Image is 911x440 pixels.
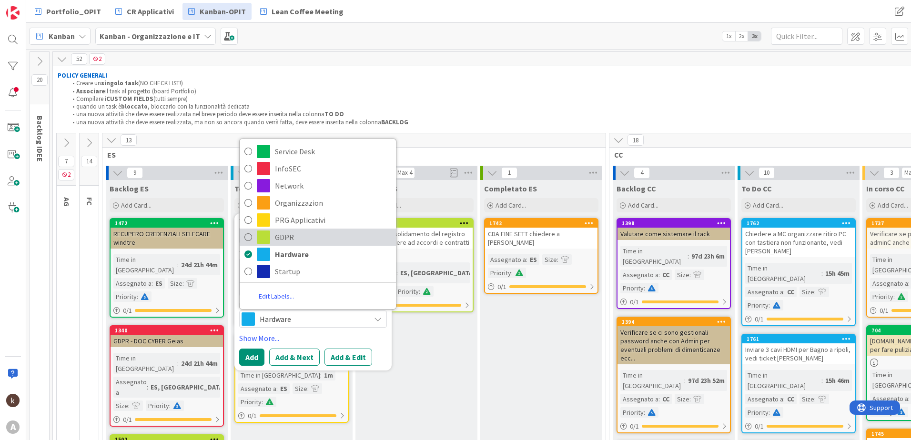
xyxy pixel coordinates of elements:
[275,179,391,193] span: Network
[238,383,276,394] div: Assegnato a
[100,31,200,41] b: Kanban - Organizzazione e IT
[689,394,691,404] span: :
[497,282,506,292] span: 0 / 1
[644,283,645,293] span: :
[121,134,137,146] span: 13
[113,278,152,289] div: Assegnato a
[110,218,224,318] a: 1472RECUPERO CREDENZIALI SELFCARE windtreTime in [GEOGRAPHIC_DATA]:24d 21h 44mAssegnato a:ESSize:...
[511,268,513,278] span: :
[200,6,246,17] span: Kanban-OPIT
[742,219,855,228] div: 1762
[35,116,45,162] span: Backlog IDEE
[883,167,900,179] span: 3
[101,79,138,87] strong: singolo task
[85,197,94,206] span: FC
[745,407,769,418] div: Priority
[110,325,224,427] a: 1340GDPR - DOC CYBER GeiasTime in [GEOGRAPHIC_DATA]:24d 21h 44mAssegnato a:ES, [GEOGRAPHIC_DATA]S...
[360,219,473,249] div: 1702GDPR - consolidamento del registro per rispondere ad accordi e contratti
[617,318,730,326] div: 1394
[324,349,372,366] button: Add & Edit
[747,336,855,342] div: 1761
[622,319,730,325] div: 1394
[127,6,174,17] span: CR Applicativi
[742,313,855,325] div: 0/1
[484,184,537,193] span: Completato ES
[488,254,526,265] div: Assegnato a
[168,278,182,289] div: Size
[866,184,905,193] span: In corso CC
[359,218,474,312] a: 1702GDPR - consolidamento del registro per rispondere ad accordi e contrattiAssegnato a:ES, [GEOG...
[6,420,20,434] div: A
[617,219,730,240] div: 1398Valutare come sistemare il rack
[275,213,391,227] span: PRG Applicativi
[870,278,908,289] div: Assegnato a
[741,218,856,326] a: 1762Chiedere a MC organizzare ritiro PC con tastiera non funzionante, vedi [PERSON_NAME]Time in [...
[29,3,107,20] a: Portfolio_OPIT
[238,397,262,407] div: Priority
[620,370,684,391] div: Time in [GEOGRAPHIC_DATA]
[755,314,764,324] span: 0 / 1
[620,246,688,267] div: Time in [GEOGRAPHIC_DATA]
[113,254,177,275] div: Time in [GEOGRAPHIC_DATA]
[617,296,730,308] div: 0/1
[557,254,558,265] span: :
[113,377,147,398] div: Assegnato a
[275,247,391,261] span: Hardware
[58,71,107,80] strong: POLICY GENERALI
[182,278,184,289] span: :
[485,228,597,249] div: CDA FINE SETT chiedere a [PERSON_NAME]
[115,327,223,334] div: 1340
[127,167,143,179] span: 9
[753,201,783,210] span: Add Card...
[360,228,473,249] div: GDPR - consolidamento del registro per rispondere ad accordi e contratti
[240,246,396,263] a: Hardware
[741,334,856,433] a: 1761Inviare 3 cavi HDMI per Bagno a ripoli, vedi ticket [PERSON_NAME]Time in [GEOGRAPHIC_DATA]:15...
[6,6,20,20] img: Visit kanbanzone.com
[785,287,797,297] div: CC
[6,394,20,407] img: kh
[742,228,855,257] div: Chiedere a MC organizzare ritiro PC con tastiera non funzionante, vedi [PERSON_NAME]
[484,218,598,294] a: 1742CDA FINE SETT chiedere a [PERSON_NAME]Assegnato a:ESSize:Priority:0/1
[745,370,821,391] div: Time in [GEOGRAPHIC_DATA]
[800,394,814,404] div: Size
[240,263,396,280] a: Startup
[634,167,650,179] span: 4
[275,196,391,210] span: Organizzazion
[488,268,511,278] div: Priority
[617,184,656,193] span: Backlog CC
[617,317,731,433] a: 1394Verificare se ci sono gestionali password anche con Admin per eventuali problemi di dimentica...
[111,335,223,347] div: GDPR - DOC CYBER Geias
[381,118,408,126] strong: BACKLOG
[179,358,220,369] div: 24d 21h 44m
[769,407,770,418] span: :
[240,229,396,246] a: GDPR
[169,400,171,411] span: :
[275,230,391,244] span: GDPR
[617,326,730,364] div: Verificare se ci sono gestionali password anche con Admin per eventuali problemi di dimenticanze ...
[275,264,391,279] span: Startup
[238,370,320,380] div: Time in [GEOGRAPHIC_DATA]
[742,335,855,364] div: 1761Inviare 3 cavi HDMI per Bagno a ripoli, vedi ticket [PERSON_NAME]
[908,393,910,404] span: :
[269,349,320,366] button: Add & Next
[107,150,594,160] span: ES
[628,201,658,210] span: Add Card...
[908,278,910,289] span: :
[111,219,223,228] div: 1472
[322,370,335,380] div: 1m
[689,270,691,280] span: :
[152,278,153,289] span: :
[630,297,639,307] span: 0 / 1
[542,254,557,265] div: Size
[742,219,855,257] div: 1762Chiedere a MC organizzare ritiro PC con tastiera non funzionante, vedi [PERSON_NAME]
[771,28,842,45] input: Quick Filter...
[748,31,761,41] span: 3x
[248,411,257,421] span: 0 / 1
[675,394,689,404] div: Size
[111,219,223,249] div: 1472RECUPERO CREDENZIALI SELFCARE windtre
[81,156,97,167] span: 14
[111,326,223,335] div: 1340
[628,134,644,146] span: 18
[110,184,149,193] span: Backlog ES
[870,291,893,302] div: Priority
